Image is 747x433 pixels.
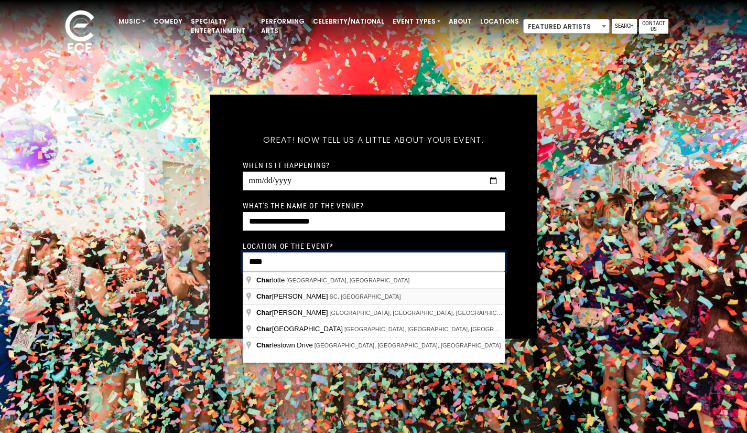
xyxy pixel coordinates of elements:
span: [GEOGRAPHIC_DATA], [GEOGRAPHIC_DATA], [GEOGRAPHIC_DATA] [315,342,501,348]
span: [PERSON_NAME] [256,309,330,316]
span: [GEOGRAPHIC_DATA], [GEOGRAPHIC_DATA], [GEOGRAPHIC_DATA] [330,310,516,316]
span: Char [256,292,272,300]
a: Contact Us [639,19,668,34]
a: Search [612,19,637,34]
a: About [445,13,476,30]
a: Performing Arts [257,13,309,40]
span: lestown Drive [256,341,315,349]
a: Locations [476,13,523,30]
h5: Great! Now tell us a little about your event. [243,121,505,159]
label: What's the name of the venue? [243,200,364,210]
span: Char [256,341,272,349]
span: Featured Artists [524,19,609,34]
a: Comedy [149,13,187,30]
span: [PERSON_NAME] [256,292,330,300]
span: Char [256,276,272,284]
span: [GEOGRAPHIC_DATA] [256,325,344,333]
span: SC, [GEOGRAPHIC_DATA] [330,293,401,300]
span: Char [256,309,272,316]
span: [GEOGRAPHIC_DATA], [GEOGRAPHIC_DATA] [286,277,409,283]
span: [GEOGRAPHIC_DATA], [GEOGRAPHIC_DATA], [GEOGRAPHIC_DATA] [344,326,531,332]
label: Location of the event [243,241,334,250]
a: Specialty Entertainment [187,13,257,40]
label: When is it happening? [243,160,330,170]
span: Char [256,325,272,333]
a: Celebrity/National [309,13,388,30]
a: Event Types [388,13,445,30]
a: Music [114,13,149,30]
img: ece_new_logo_whitev2-1.png [53,7,106,58]
span: Featured Artists [523,19,610,34]
span: lotte [256,276,286,284]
